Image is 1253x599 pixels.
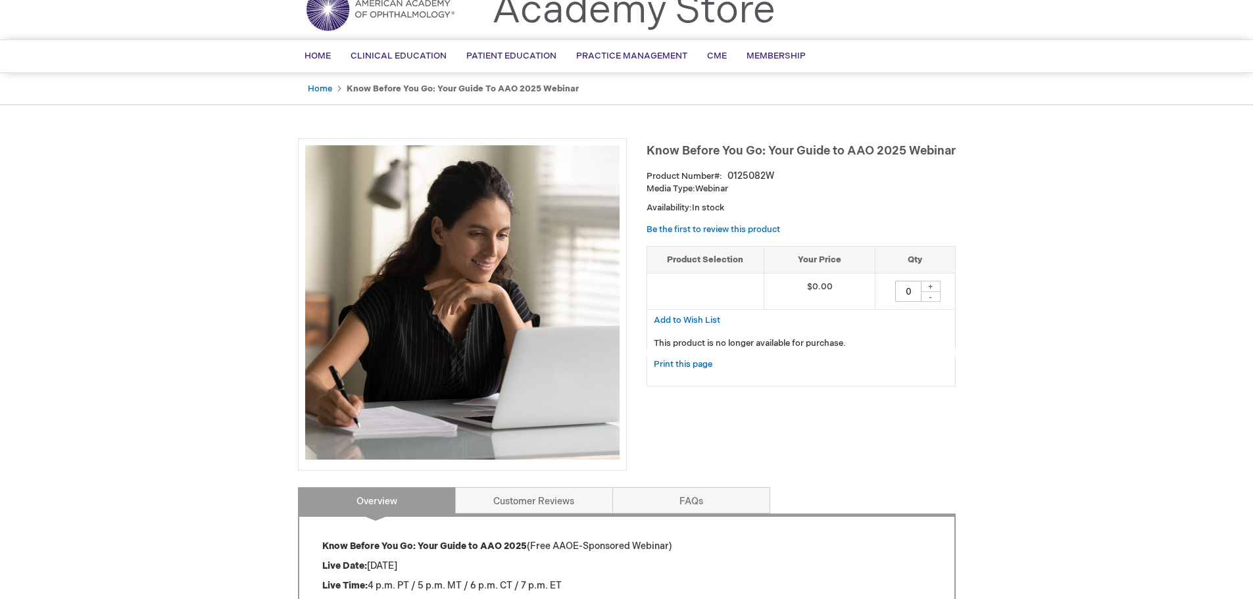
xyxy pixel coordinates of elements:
div: - [921,291,941,302]
p: [DATE] [322,560,931,573]
a: Be the first to review this product [647,224,780,235]
a: Print this page [654,356,712,373]
strong: Live Time: [322,580,368,591]
a: Home [308,84,332,94]
a: FAQs [612,487,770,514]
a: Customer Reviews [455,487,613,514]
span: Clinical Education [351,51,447,61]
strong: Product Number [647,171,722,181]
strong: Know Before You Go: Your Guide to AAO 2025 [322,540,527,552]
td: $0.00 [764,274,875,310]
p: Webinar [647,183,956,195]
span: Patient Education [466,51,556,61]
div: + [921,281,941,292]
strong: Media Type: [647,183,695,194]
span: CME [707,51,727,61]
a: Overview [298,487,456,514]
div: 0125082W [727,170,774,183]
th: Your Price [764,246,875,274]
p: Availability: [647,202,956,214]
span: Know Before You Go: Your Guide to AAO 2025 Webinar [647,144,956,158]
span: Practice Management [576,51,687,61]
strong: Know Before You Go: Your Guide to AAO 2025 Webinar [347,84,579,94]
span: Add to Wish List [654,315,720,325]
p: This product is no longer available for purchase. [654,337,948,350]
p: (Free AAOE-Sponsored Webinar) [322,540,931,553]
span: Membership [747,51,806,61]
th: Qty [875,246,955,274]
strong: Live Date: [322,560,367,571]
span: In stock [692,203,724,213]
th: Product Selection [647,246,764,274]
input: Qty [895,281,921,302]
span: Home [305,51,331,61]
a: Add to Wish List [654,314,720,325]
p: 4 p.m. PT / 5 p.m. MT / 6 p.m. CT / 7 p.m. ET [322,579,931,592]
img: Know Before You Go: Your Guide to AAO 2025 Webinar [305,145,620,460]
